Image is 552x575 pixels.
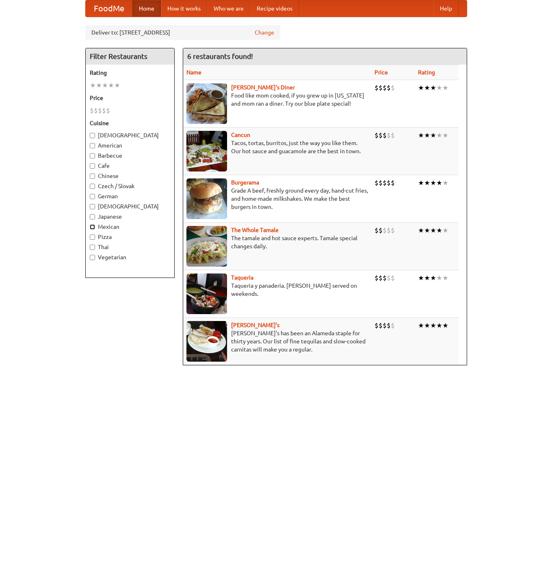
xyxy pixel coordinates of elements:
[418,321,424,330] li: ★
[102,81,108,90] li: ★
[374,178,379,187] li: $
[424,226,430,235] li: ★
[90,131,170,139] label: [DEMOGRAPHIC_DATA]
[90,255,95,260] input: Vegetarian
[231,274,253,281] a: Taqueria
[418,178,424,187] li: ★
[433,0,459,17] a: Help
[442,226,448,235] li: ★
[430,226,436,235] li: ★
[436,178,442,187] li: ★
[418,226,424,235] li: ★
[90,213,170,221] label: Japanese
[90,69,170,77] h5: Rating
[383,273,387,282] li: $
[186,273,227,314] img: taqueria.jpg
[391,83,395,92] li: $
[387,226,391,235] li: $
[231,227,279,233] b: The Whole Tamale
[442,178,448,187] li: ★
[442,321,448,330] li: ★
[418,273,424,282] li: ★
[90,204,95,209] input: [DEMOGRAPHIC_DATA]
[418,69,435,76] a: Rating
[391,178,395,187] li: $
[90,174,95,179] input: Chinese
[90,214,95,219] input: Japanese
[90,81,96,90] li: ★
[161,0,207,17] a: How it works
[90,152,170,160] label: Barbecue
[90,194,95,199] input: German
[391,131,395,140] li: $
[231,84,295,91] a: [PERSON_NAME]'s Diner
[90,224,95,230] input: Mexican
[90,234,95,240] input: Pizza
[379,226,383,235] li: $
[374,273,379,282] li: $
[430,273,436,282] li: ★
[442,273,448,282] li: ★
[132,0,161,17] a: Home
[387,131,391,140] li: $
[374,321,379,330] li: $
[90,223,170,231] label: Mexican
[424,83,430,92] li: ★
[187,52,253,60] ng-pluralize: 6 restaurants found!
[442,131,448,140] li: ★
[90,106,94,115] li: $
[387,273,391,282] li: $
[231,132,250,138] a: Cancun
[383,178,387,187] li: $
[186,329,368,354] p: [PERSON_NAME]'s has been an Alameda staple for thirty years. Our list of fine tequilas and slow-c...
[231,322,279,328] a: [PERSON_NAME]'s
[90,202,170,210] label: [DEMOGRAPHIC_DATA]
[98,106,102,115] li: $
[418,131,424,140] li: ★
[207,0,250,17] a: Who we are
[418,83,424,92] li: ★
[186,139,368,155] p: Tacos, tortas, burritos, just the way you like them. Our hot sauce and guacamole are the best in ...
[374,69,388,76] a: Price
[387,83,391,92] li: $
[90,143,95,148] input: American
[86,48,174,65] h4: Filter Restaurants
[186,69,201,76] a: Name
[430,178,436,187] li: ★
[85,25,280,40] div: Deliver to: [STREET_ADDRESS]
[250,0,299,17] a: Recipe videos
[90,233,170,241] label: Pizza
[96,81,102,90] li: ★
[379,273,383,282] li: $
[383,83,387,92] li: $
[424,131,430,140] li: ★
[186,234,368,250] p: The tamale and hot sauce experts. Tamale special changes daily.
[379,83,383,92] li: $
[383,131,387,140] li: $
[90,141,170,150] label: American
[94,106,98,115] li: $
[90,172,170,180] label: Chinese
[186,83,227,124] img: sallys.jpg
[436,131,442,140] li: ★
[186,187,368,211] p: Grade A beef, freshly ground every day, hand-cut fries, and home-made milkshakes. We make the bes...
[90,245,95,250] input: Thai
[379,178,383,187] li: $
[90,153,95,158] input: Barbecue
[186,282,368,298] p: Taqueria y panaderia. [PERSON_NAME] served on weekends.
[102,106,106,115] li: $
[436,321,442,330] li: ★
[90,133,95,138] input: [DEMOGRAPHIC_DATA]
[186,91,368,108] p: Food like mom cooked, if you grew up in [US_STATE] and mom ran a diner. Try our blue plate special!
[90,162,170,170] label: Cafe
[90,253,170,261] label: Vegetarian
[383,226,387,235] li: $
[430,83,436,92] li: ★
[90,119,170,127] h5: Cuisine
[430,321,436,330] li: ★
[114,81,120,90] li: ★
[391,273,395,282] li: $
[379,321,383,330] li: $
